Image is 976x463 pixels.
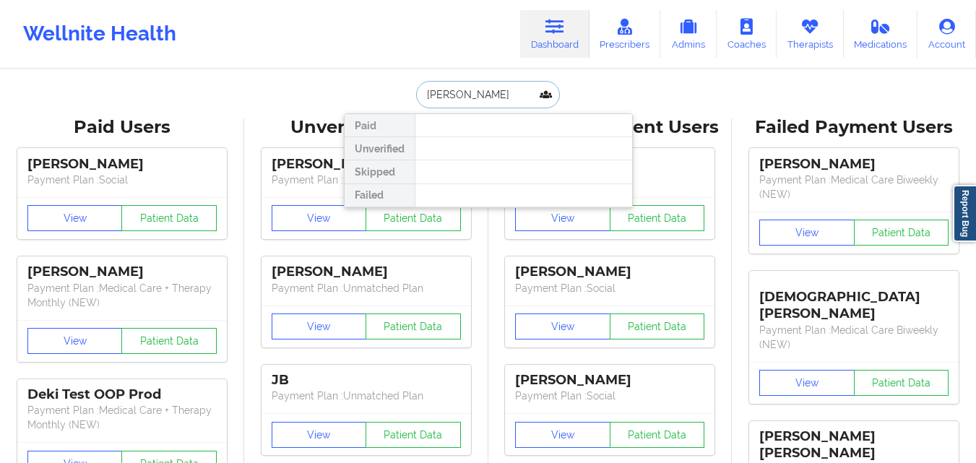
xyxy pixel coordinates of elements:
[610,205,705,231] button: Patient Data
[759,323,949,352] p: Payment Plan : Medical Care Biweekly (NEW)
[515,264,704,280] div: [PERSON_NAME]
[366,313,461,339] button: Patient Data
[759,278,949,322] div: [DEMOGRAPHIC_DATA][PERSON_NAME]
[272,422,367,448] button: View
[515,205,610,231] button: View
[854,220,949,246] button: Patient Data
[27,205,123,231] button: View
[515,372,704,389] div: [PERSON_NAME]
[366,205,461,231] button: Patient Data
[610,313,705,339] button: Patient Data
[345,114,415,137] div: Paid
[515,313,610,339] button: View
[759,428,949,462] div: [PERSON_NAME] [PERSON_NAME]
[272,264,461,280] div: [PERSON_NAME]
[759,370,855,396] button: View
[272,205,367,231] button: View
[917,10,976,58] a: Account
[27,403,217,432] p: Payment Plan : Medical Care + Therapy Monthly (NEW)
[742,116,966,139] div: Failed Payment Users
[759,156,949,173] div: [PERSON_NAME]
[121,328,217,354] button: Patient Data
[272,156,461,173] div: [PERSON_NAME]
[777,10,844,58] a: Therapists
[953,185,976,242] a: Report Bug
[610,422,705,448] button: Patient Data
[10,116,234,139] div: Paid Users
[27,156,217,173] div: [PERSON_NAME]
[366,422,461,448] button: Patient Data
[515,422,610,448] button: View
[27,386,217,403] div: Deki Test OOP Prod
[345,160,415,183] div: Skipped
[520,10,590,58] a: Dashboard
[844,10,918,58] a: Medications
[27,173,217,187] p: Payment Plan : Social
[345,137,415,160] div: Unverified
[27,328,123,354] button: View
[515,389,704,403] p: Payment Plan : Social
[272,372,461,389] div: JB
[272,281,461,295] p: Payment Plan : Unmatched Plan
[272,389,461,403] p: Payment Plan : Unmatched Plan
[254,116,478,139] div: Unverified Users
[717,10,777,58] a: Coaches
[759,220,855,246] button: View
[345,184,415,207] div: Failed
[515,281,704,295] p: Payment Plan : Social
[590,10,661,58] a: Prescribers
[27,264,217,280] div: [PERSON_NAME]
[27,281,217,310] p: Payment Plan : Medical Care + Therapy Monthly (NEW)
[272,313,367,339] button: View
[121,205,217,231] button: Patient Data
[759,173,949,202] p: Payment Plan : Medical Care Biweekly (NEW)
[854,370,949,396] button: Patient Data
[660,10,717,58] a: Admins
[272,173,461,187] p: Payment Plan : Unmatched Plan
